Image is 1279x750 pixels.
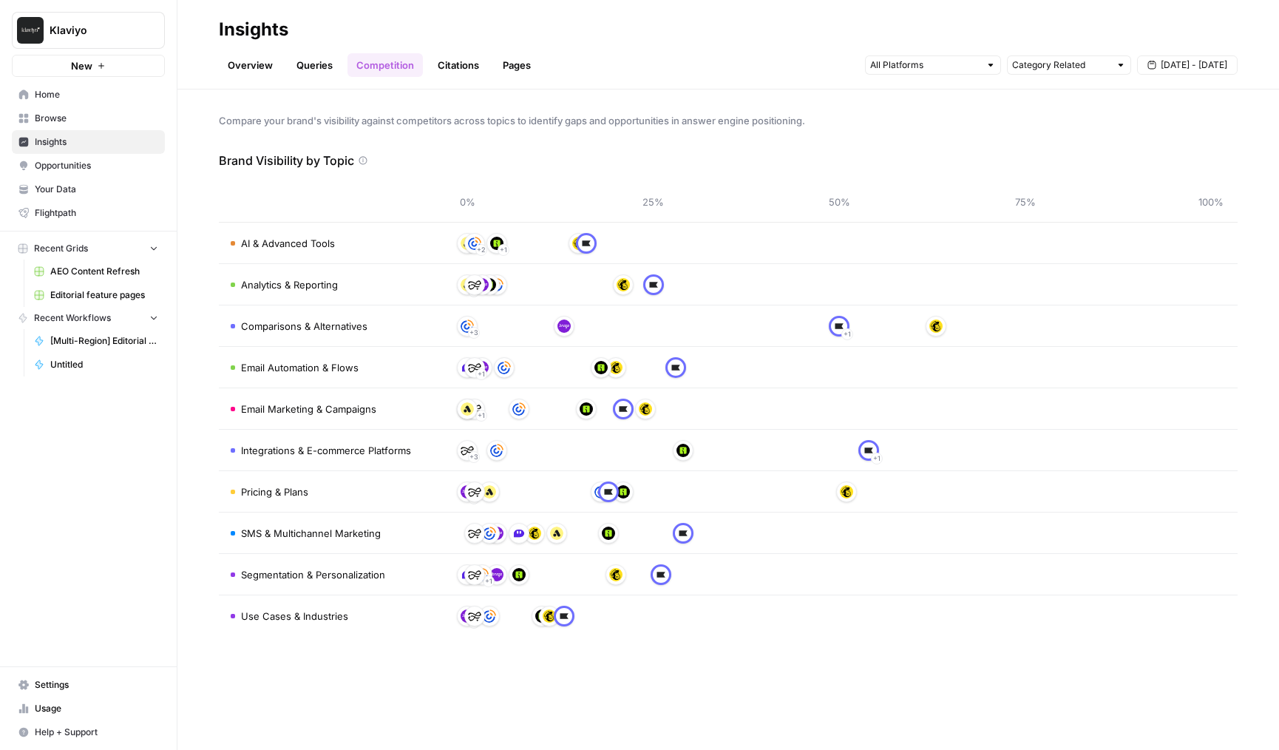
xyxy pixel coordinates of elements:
[609,568,622,581] img: pg21ys236mnd3p55lv59xccdo3xy
[241,277,338,292] span: Analytics & Reporting
[617,402,630,416] img: d03zj4el0aa7txopwdneenoutvcu
[12,201,165,225] a: Flightpath
[50,334,158,348] span: [Multi-Region] Editorial feature page
[1012,58,1110,72] input: Category Related
[27,283,165,307] a: Editorial feature pages
[12,178,165,201] a: Your Data
[580,237,593,250] img: d03zj4el0aa7txopwdneenoutvcu
[27,260,165,283] a: AEO Content Refresh
[50,23,139,38] span: Klaviyo
[602,485,615,499] img: d03zj4el0aa7txopwdneenoutvcu
[669,361,682,374] img: d03zj4el0aa7txopwdneenoutvcu
[461,320,474,333] img: rg202btw2ktor7h9ou5yjtg7epnf
[12,673,165,697] a: Settings
[347,53,423,77] a: Competition
[676,527,690,540] img: d03zj4el0aa7txopwdneenoutvcu
[241,319,367,334] span: Comparisons & Alternatives
[461,237,474,250] img: n07qf5yuhemumpikze8icgz1odva
[461,485,474,499] img: 3j9qnj2pq12j0e9szaggu3i8lwoi
[483,609,496,623] img: rg202btw2ktor7h9ou5yjtg7epnf
[71,58,92,73] span: New
[35,159,158,172] span: Opportunities
[12,697,165,720] a: Usage
[12,12,165,49] button: Workspace: Klaviyo
[241,484,308,499] span: Pricing & Plans
[452,195,482,209] span: 0%
[12,720,165,744] button: Help + Support
[468,237,481,250] img: rg202btw2ktor7h9ou5yjtg7epnf
[50,358,158,371] span: Untitled
[594,361,608,374] img: or48ckoj2dr325ui2uouqhqfwspy
[469,450,478,464] span: + 3
[219,152,354,169] p: Brand Visibility by Topic
[594,485,608,499] img: rg202btw2ktor7h9ou5yjtg7epnf
[654,568,668,581] img: d03zj4el0aa7txopwdneenoutvcu
[241,402,376,416] span: Email Marketing & Campaigns
[512,527,526,540] img: fxnkixr6jbtdipu3lra6hmajxwf3
[429,53,488,77] a: Citations
[241,526,381,541] span: SMS & Multichannel Marketing
[219,53,282,77] a: Overview
[461,568,474,581] img: fxnkixr6jbtdipu3lra6hmajxwf3
[17,17,44,44] img: Klaviyo Logo
[498,361,511,374] img: rg202btw2ktor7h9ou5yjtg7epnf
[50,265,158,278] span: AEO Content Refresh
[535,609,549,623] img: or48ckoj2dr325ui2uouqhqfwspy
[35,135,158,149] span: Insights
[478,367,485,382] span: + 1
[35,112,158,125] span: Browse
[490,444,503,457] img: rg202btw2ktor7h9ou5yjtg7epnf
[241,567,385,582] span: Segmentation & Personalization
[528,527,541,540] img: pg21ys236mnd3p55lv59xccdo3xy
[617,278,630,291] img: pg21ys236mnd3p55lv59xccdo3xy
[580,402,593,416] img: or48ckoj2dr325ui2uouqhqfwspy
[557,609,571,623] img: d03zj4el0aa7txopwdneenoutvcu
[241,236,335,251] span: AI & Advanced Tools
[844,327,851,342] span: + 1
[494,53,540,77] a: Pages
[461,609,474,623] img: 3j9qnj2pq12j0e9szaggu3i8lwoi
[824,195,854,209] span: 50%
[490,237,503,250] img: or48ckoj2dr325ui2uouqhqfwspy
[639,402,652,416] img: pg21ys236mnd3p55lv59xccdo3xy
[617,485,630,499] img: or48ckoj2dr325ui2uouqhqfwspy
[461,402,474,416] img: n07qf5yuhemumpikze8icgz1odva
[468,568,481,581] img: 24zjstrmboybh03qprmzjnkpzb7j
[35,702,158,715] span: Usage
[676,444,690,457] img: or48ckoj2dr325ui2uouqhqfwspy
[478,408,485,423] span: + 1
[1161,58,1227,72] span: [DATE] - [DATE]
[483,485,496,499] img: n07qf5yuhemumpikze8icgz1odva
[27,329,165,353] a: [Multi-Region] Editorial feature page
[50,288,158,302] span: Editorial feature pages
[35,206,158,220] span: Flightpath
[461,278,474,291] img: n07qf5yuhemumpikze8icgz1odva
[873,451,881,466] span: + 1
[468,485,481,499] img: 24zjstrmboybh03qprmzjnkpzb7j
[477,243,486,257] span: + 2
[468,278,481,291] img: 24zjstrmboybh03qprmzjnkpzb7j
[12,237,165,260] button: Recent Grids
[543,609,556,623] img: pg21ys236mnd3p55lv59xccdo3xy
[512,402,526,416] img: rg202btw2ktor7h9ou5yjtg7epnf
[12,154,165,178] a: Opportunities
[1011,195,1040,209] span: 75%
[469,325,478,340] span: + 3
[35,678,158,692] span: Settings
[468,527,481,540] img: 24zjstrmboybh03qprmzjnkpzb7j
[1137,55,1238,75] button: [DATE] - [DATE]
[34,311,111,325] span: Recent Workflows
[35,726,158,739] span: Help + Support
[468,609,481,623] img: 24zjstrmboybh03qprmzjnkpzb7j
[609,361,622,374] img: pg21ys236mnd3p55lv59xccdo3xy
[241,609,348,624] span: Use Cases & Industries
[468,361,481,374] img: 24zjstrmboybh03qprmzjnkpzb7j
[929,320,943,333] img: pg21ys236mnd3p55lv59xccdo3xy
[35,183,158,196] span: Your Data
[241,360,359,375] span: Email Automation & Flows
[1196,195,1226,209] span: 100%
[35,88,158,101] span: Home
[840,485,853,499] img: pg21ys236mnd3p55lv59xccdo3xy
[219,18,288,41] div: Insights
[557,320,571,333] img: 3j9qnj2pq12j0e9szaggu3i8lwoi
